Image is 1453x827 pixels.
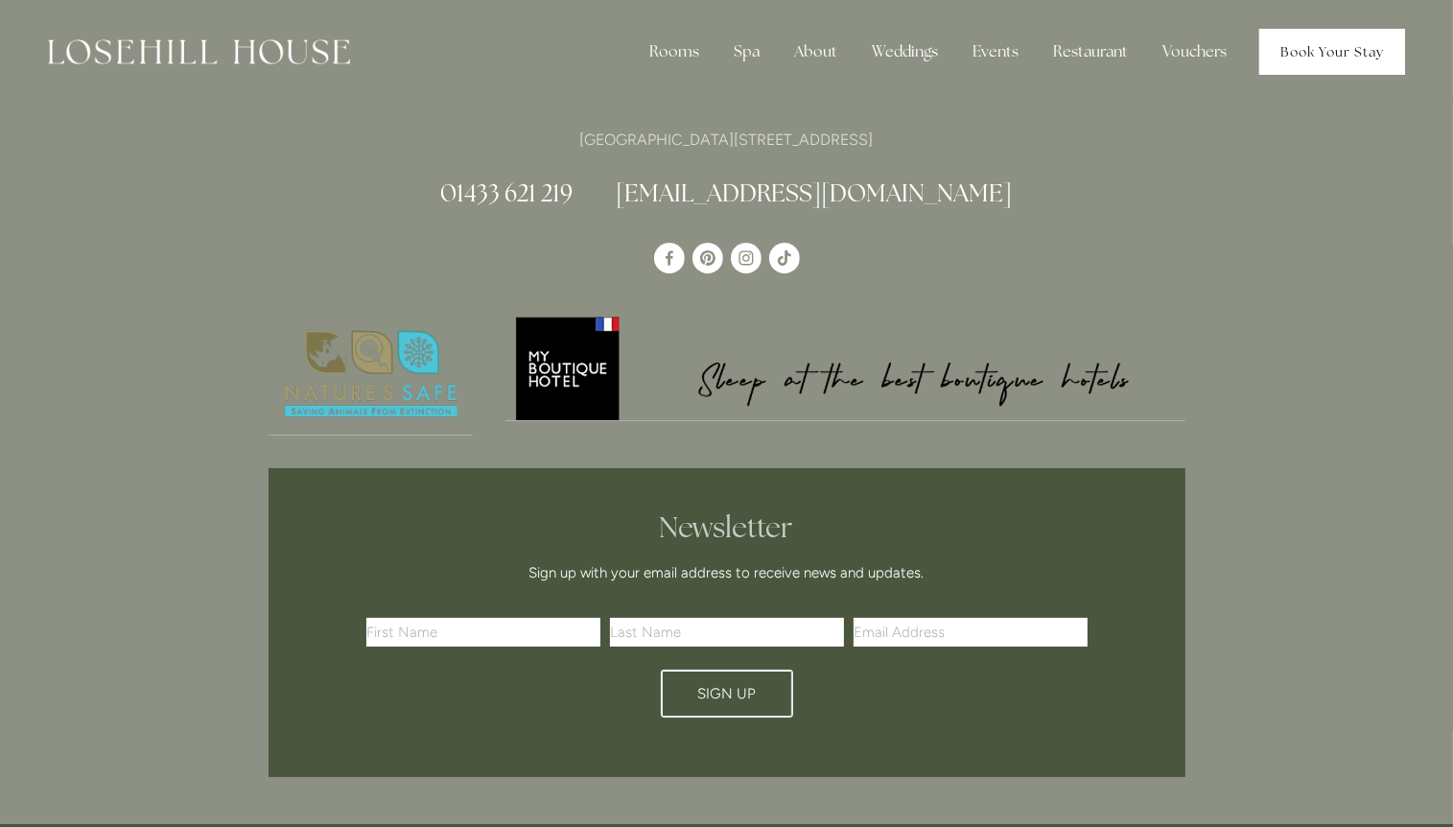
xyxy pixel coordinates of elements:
a: My Boutique Hotel - Logo [505,314,1185,421]
img: Nature's Safe - Logo [269,314,474,435]
h2: Newsletter [373,510,1081,545]
input: Email Address [854,618,1088,647]
a: [EMAIL_ADDRESS][DOMAIN_NAME] [617,177,1013,208]
div: About [779,33,853,71]
a: TikTok [769,243,800,273]
div: Spa [718,33,775,71]
a: Vouchers [1147,33,1242,71]
button: Sign Up [661,670,793,718]
img: My Boutique Hotel - Logo [505,314,1185,420]
img: Losehill House [48,39,350,64]
div: Rooms [634,33,715,71]
a: 01433 621 219 [441,177,574,208]
input: Last Name [610,618,844,647]
div: Restaurant [1038,33,1143,71]
a: Pinterest [692,243,723,273]
div: Weddings [856,33,953,71]
a: Losehill House Hotel & Spa [654,243,685,273]
div: Events [957,33,1034,71]
p: [GEOGRAPHIC_DATA][STREET_ADDRESS] [269,127,1185,153]
a: Book Your Stay [1259,29,1405,75]
a: Nature's Safe - Logo [269,314,474,436]
p: Sign up with your email address to receive news and updates. [373,561,1081,584]
span: Sign Up [697,685,756,702]
a: Instagram [731,243,762,273]
input: First Name [366,618,600,647]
